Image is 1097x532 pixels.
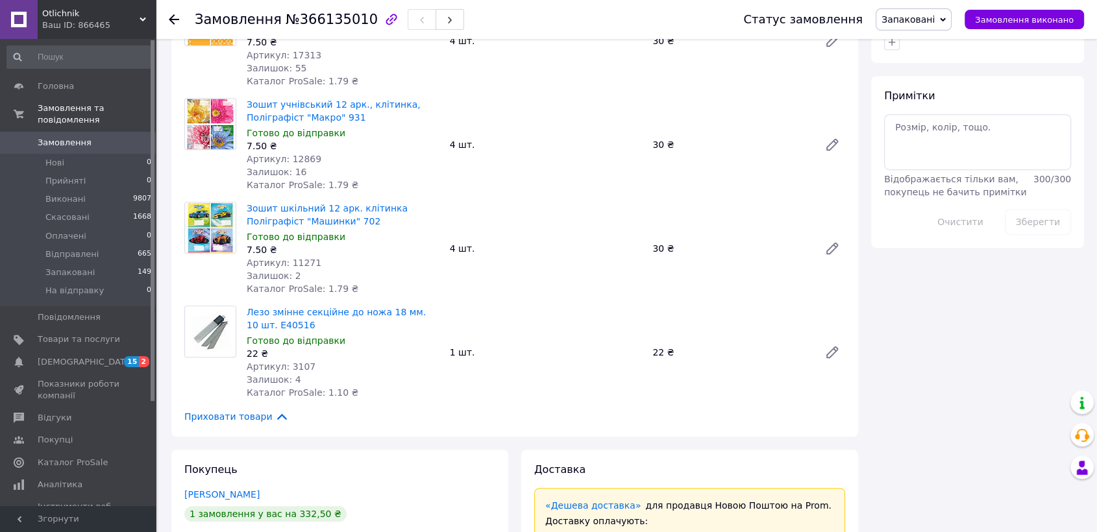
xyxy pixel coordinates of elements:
[185,202,236,253] img: Зошит шкільний 12 арк. клітинка Поліграфіст "Машинки" 702
[247,335,345,346] span: Готово до відправки
[124,356,139,367] span: 15
[247,347,439,360] div: 22 ₴
[38,501,120,524] span: Інструменти веб-майстра та SEO
[184,489,260,500] a: [PERSON_NAME]
[147,230,151,242] span: 0
[147,157,151,169] span: 0
[445,239,648,258] div: 4 шт.
[819,236,845,261] a: Редагувати
[247,36,439,49] div: 7.50 ₴
[45,193,86,205] span: Виконані
[45,285,104,296] span: На відправку
[45,212,90,223] span: Скасовані
[42,19,156,31] div: Ваш ID: 866465
[45,157,64,169] span: Нові
[647,239,814,258] div: 30 ₴
[6,45,153,69] input: Пошук
[445,343,648,361] div: 1 шт.
[247,232,345,242] span: Готово до відправки
[247,284,358,294] span: Каталог ProSale: 1.79 ₴
[138,248,151,260] span: 665
[45,267,95,278] span: Запаковані
[38,356,134,368] span: [DEMOGRAPHIC_DATA]
[445,32,648,50] div: 4 шт.
[975,15,1074,25] span: Замовлення виконано
[819,28,845,54] a: Редагувати
[1033,174,1071,184] span: 300 / 300
[38,137,92,149] span: Замовлення
[247,154,321,164] span: Артикул: 12869
[647,343,814,361] div: 22 ₴
[38,333,120,345] span: Товари та послуги
[147,285,151,296] span: 0
[884,174,1026,197] span: Відображається тільки вам, покупець не бачить примітки
[169,13,179,26] div: Повернутися назад
[147,175,151,187] span: 0
[545,514,834,527] div: Доставку оплачують:
[139,356,149,367] span: 2
[534,463,585,476] span: Доставка
[247,271,301,281] span: Залишок: 2
[819,339,845,365] a: Редагувати
[545,499,834,512] div: для продавця Новою Поштою на Prom.
[45,175,86,187] span: Прийняті
[38,378,120,402] span: Показники роботи компанії
[45,248,99,260] span: Відправлені
[247,243,439,256] div: 7.50 ₴
[647,32,814,50] div: 30 ₴
[965,10,1084,29] button: Замовлення виконано
[545,500,641,511] a: «Дешева доставка»
[185,306,236,357] img: Лезо змінне секційне до ножа 18 мм. 10 шт. Е40516
[38,434,73,446] span: Покупці
[247,203,408,226] a: Зошит шкільний 12 арк. клітинка Поліграфіст "Машинки" 702
[138,267,151,278] span: 149
[247,76,358,86] span: Каталог ProSale: 1.79 ₴
[38,103,156,126] span: Замовлення та повідомлення
[247,50,321,60] span: Артикул: 17313
[187,99,234,149] img: Зошит учнівський 12 арк., клітинка, Поліграфіст "Макро" 931
[247,139,439,152] div: 7.50 ₴
[184,409,289,424] span: Приховати товари
[184,506,347,522] div: 1 замовлення у вас на 332,50 ₴
[38,479,82,490] span: Аналітика
[445,136,648,154] div: 4 шт.
[647,136,814,154] div: 30 ₴
[38,311,101,323] span: Повідомлення
[38,457,108,468] span: Каталог ProSale
[247,180,358,190] span: Каталог ProSale: 1.79 ₴
[45,230,86,242] span: Оплачені
[881,14,935,25] span: Запаковані
[819,132,845,158] a: Редагувати
[247,63,306,73] span: Залишок: 55
[133,193,151,205] span: 9807
[184,463,238,476] span: Покупець
[133,212,151,223] span: 1668
[884,90,935,102] span: Примітки
[38,412,71,424] span: Відгуки
[247,167,306,177] span: Залишок: 16
[42,8,140,19] span: Otlichnik
[247,128,345,138] span: Готово до відправки
[247,307,426,330] a: Лезо змінне секційне до ножа 18 мм. 10 шт. Е40516
[286,12,378,27] span: №366135010
[38,80,74,92] span: Головна
[195,12,282,27] span: Замовлення
[247,361,315,372] span: Артикул: 3107
[743,13,863,26] div: Статус замовлення
[247,374,301,385] span: Залишок: 4
[247,258,321,268] span: Артикул: 11271
[247,387,358,398] span: Каталог ProSale: 1.10 ₴
[247,99,421,123] a: Зошит учнівський 12 арк., клітинка, Поліграфіст "Макро" 931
